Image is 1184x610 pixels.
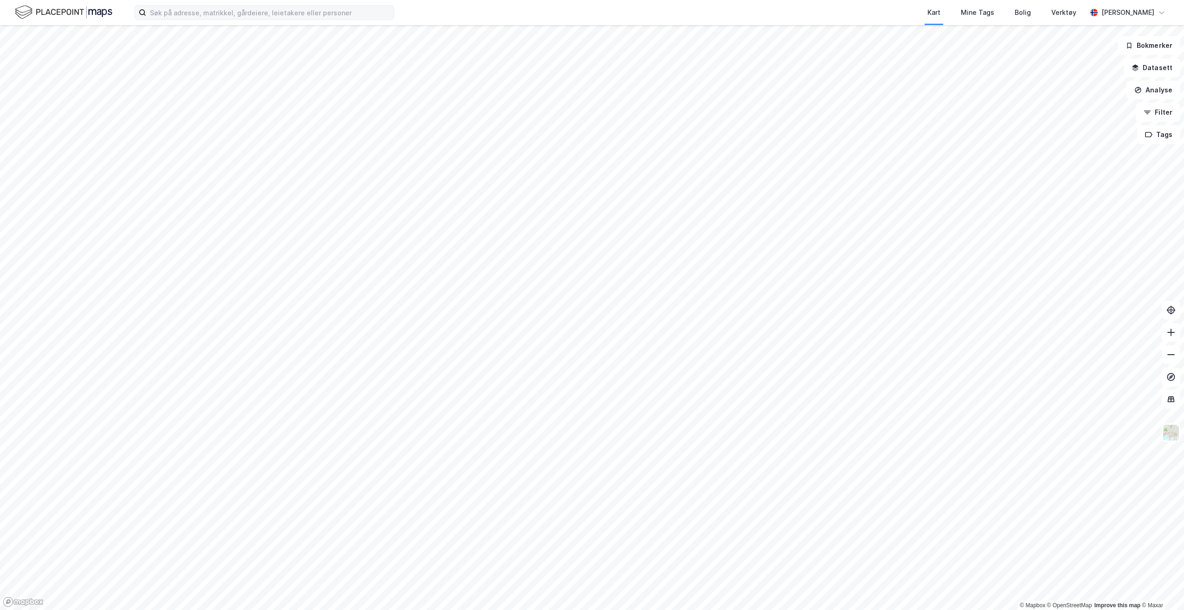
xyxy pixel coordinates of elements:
[961,7,994,18] div: Mine Tags
[1051,7,1076,18] div: Verktøy
[1138,565,1184,610] div: Kontrollprogram for chat
[146,6,394,19] input: Søk på adresse, matrikkel, gårdeiere, leietakere eller personer
[927,7,940,18] div: Kart
[1015,7,1031,18] div: Bolig
[1101,7,1154,18] div: [PERSON_NAME]
[15,4,112,20] img: logo.f888ab2527a4732fd821a326f86c7f29.svg
[1138,565,1184,610] iframe: Chat Widget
